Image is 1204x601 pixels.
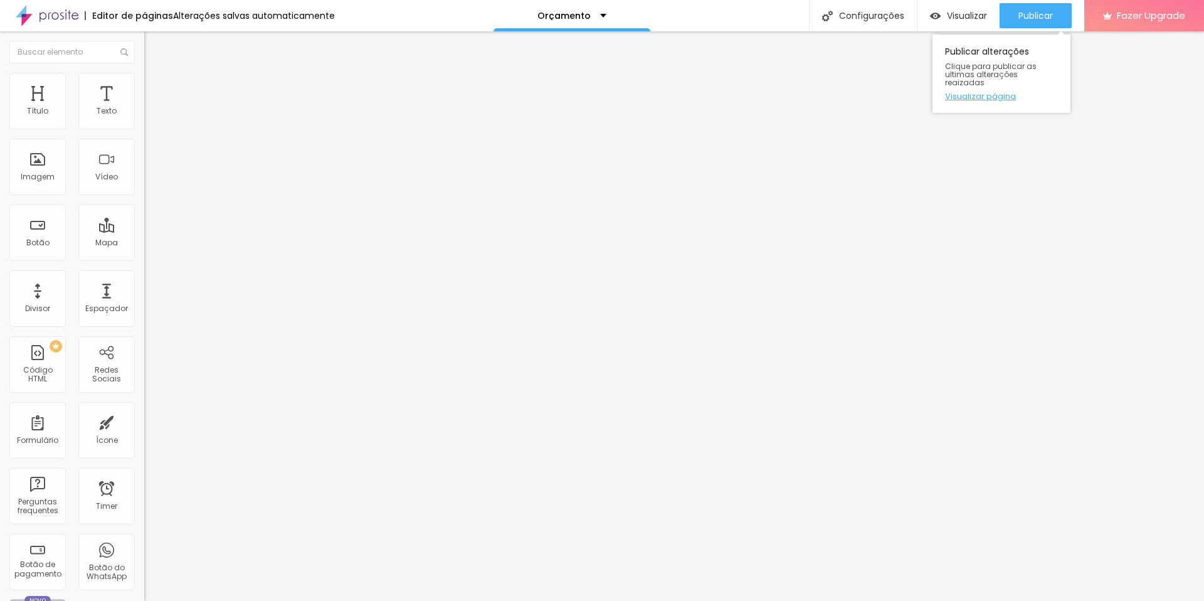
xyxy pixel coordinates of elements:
[17,436,58,445] div: Formulário
[9,41,135,63] input: Buscar elemento
[26,238,50,247] div: Botão
[537,11,591,20] p: Orçamento
[173,11,335,20] div: Alterações salvas automaticamente
[13,366,62,384] div: Código HTML
[25,304,50,313] div: Divisor
[932,35,1070,113] div: Publicar alterações
[1117,10,1185,21] span: Fazer Upgrade
[13,497,62,516] div: Perguntas frequentes
[1018,11,1053,21] span: Publicar
[97,107,117,115] div: Texto
[85,11,173,20] div: Editor de páginas
[82,563,131,582] div: Botão do WhatsApp
[82,366,131,384] div: Redes Sociais
[930,11,941,21] img: view-1.svg
[120,48,128,56] img: Icone
[96,502,117,511] div: Timer
[945,62,1058,87] span: Clique para publicar as ultimas alterações reaizadas
[27,107,48,115] div: Título
[947,11,987,21] span: Visualizar
[95,173,118,181] div: Vídeo
[13,560,62,578] div: Botão de pagamento
[96,436,118,445] div: Ícone
[822,11,833,21] img: Icone
[95,238,118,247] div: Mapa
[144,31,1204,601] iframe: Editor
[1000,3,1072,28] button: Publicar
[917,3,1000,28] button: Visualizar
[85,304,128,313] div: Espaçador
[945,92,1058,100] a: Visualizar página
[21,173,55,181] div: Imagem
